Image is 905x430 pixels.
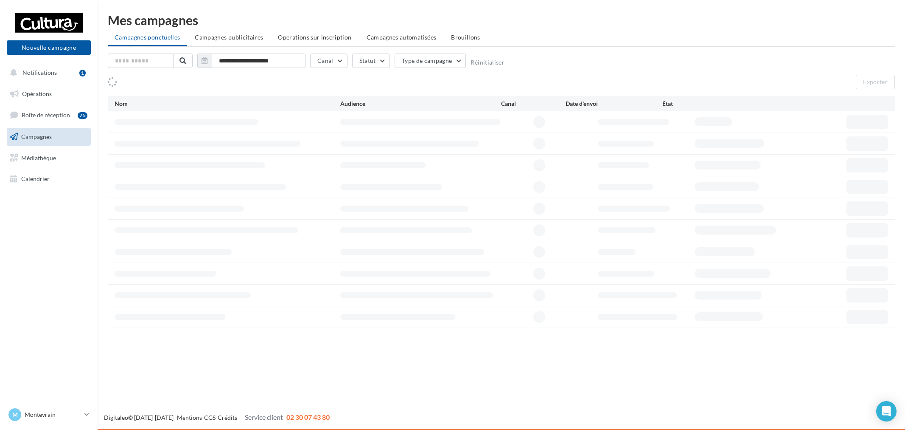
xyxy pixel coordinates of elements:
[340,99,502,108] div: Audience
[5,170,92,188] a: Calendrier
[286,413,330,421] span: 02 30 07 43 80
[352,54,390,68] button: Statut
[5,149,92,167] a: Médiathèque
[5,128,92,146] a: Campagnes
[79,70,86,76] div: 1
[204,414,216,421] a: CGS
[471,59,504,66] button: Réinitialiser
[501,99,566,108] div: Canal
[104,414,330,421] span: © [DATE]-[DATE] - - -
[21,175,50,182] span: Calendrier
[245,413,283,421] span: Service client
[104,414,128,421] a: Digitaleo
[12,410,18,419] span: M
[7,40,91,55] button: Nouvelle campagne
[856,75,895,89] button: Exporter
[5,106,92,124] a: Boîte de réception75
[78,112,87,119] div: 75
[7,407,91,423] a: M Montevrain
[5,64,89,82] button: Notifications 1
[662,99,759,108] div: État
[21,133,52,140] span: Campagnes
[195,34,263,41] span: Campagnes publicitaires
[22,69,57,76] span: Notifications
[177,414,202,421] a: Mentions
[367,34,437,41] span: Campagnes automatisées
[22,90,52,97] span: Opérations
[22,111,70,119] span: Boîte de réception
[108,14,895,26] div: Mes campagnes
[218,414,237,421] a: Crédits
[395,54,466,68] button: Type de campagne
[5,85,92,103] a: Opérations
[115,99,340,108] div: Nom
[451,34,480,41] span: Brouillons
[21,154,56,161] span: Médiathèque
[278,34,351,41] span: Operations sur inscription
[25,410,81,419] p: Montevrain
[876,401,897,422] div: Open Intercom Messenger
[310,54,347,68] button: Canal
[566,99,662,108] div: Date d'envoi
